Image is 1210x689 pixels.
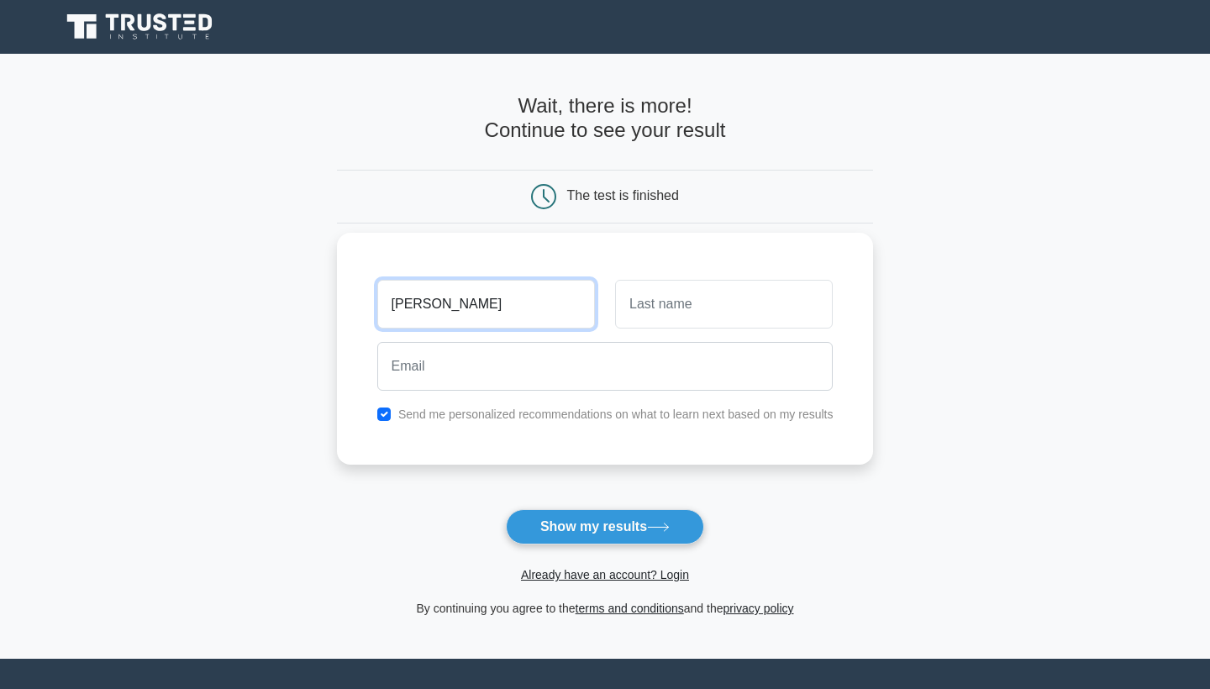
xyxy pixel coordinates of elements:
[567,188,679,202] div: The test is finished
[576,602,684,615] a: terms and conditions
[398,408,834,421] label: Send me personalized recommendations on what to learn next based on my results
[377,280,595,329] input: First name
[377,342,834,391] input: Email
[337,94,874,143] h4: Wait, there is more! Continue to see your result
[506,509,704,544] button: Show my results
[327,598,884,618] div: By continuing you agree to the and the
[723,602,794,615] a: privacy policy
[615,280,833,329] input: Last name
[521,568,689,581] a: Already have an account? Login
